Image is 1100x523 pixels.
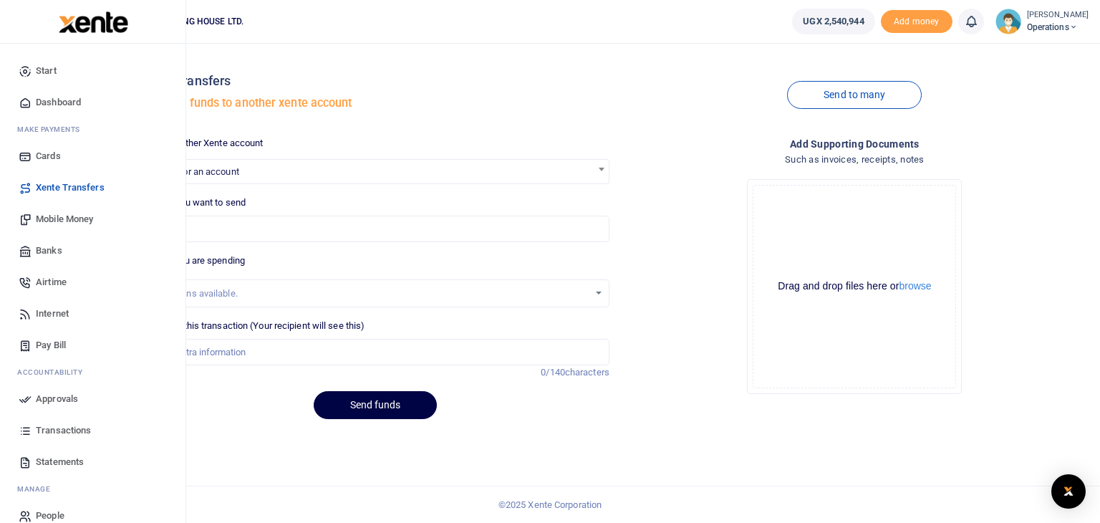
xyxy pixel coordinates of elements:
[621,152,1089,168] h4: Such as invoices, receipts, notes
[36,307,69,321] span: Internet
[142,136,264,150] label: Select another Xente account
[1027,9,1089,21] small: [PERSON_NAME]
[142,159,609,184] span: Search for an account
[142,96,609,110] h5: Transfer funds to another xente account
[36,149,61,163] span: Cards
[36,64,57,78] span: Start
[1027,21,1089,34] span: Operations
[995,9,1021,34] img: profile-user
[786,9,880,34] li: Wallet ballance
[11,172,174,203] a: Xente Transfers
[57,16,128,27] a: logo-small logo-large logo-large
[142,254,245,268] label: Reason you are spending
[1051,474,1086,509] div: Open Intercom Messenger
[11,203,174,235] a: Mobile Money
[36,275,67,289] span: Airtime
[11,383,174,415] a: Approvals
[899,281,931,291] button: browse
[753,279,955,293] div: Drag and drop files here or
[11,361,174,383] li: Ac
[153,287,589,301] div: No options available.
[148,166,239,177] span: Search for an account
[11,415,174,446] a: Transactions
[142,73,609,89] h4: Xente transfers
[24,124,80,135] span: ake Payments
[314,391,437,419] button: Send funds
[881,10,952,34] li: Toup your wallet
[142,216,609,243] input: UGX
[59,11,128,33] img: logo-large
[28,367,82,378] span: countability
[36,392,78,406] span: Approvals
[36,95,81,110] span: Dashboard
[142,319,365,333] label: Memo for this transaction (Your recipient will see this)
[565,367,609,378] span: characters
[36,455,84,469] span: Statements
[142,196,246,210] label: Amount you want to send
[792,9,874,34] a: UGX 2,540,944
[143,160,609,182] span: Search for an account
[803,14,864,29] span: UGX 2,540,944
[11,118,174,140] li: M
[11,140,174,172] a: Cards
[36,509,64,523] span: People
[541,367,565,378] span: 0/140
[36,181,105,195] span: Xente Transfers
[747,179,962,394] div: File Uploader
[24,484,51,494] span: anage
[787,81,922,109] a: Send to many
[11,55,174,87] a: Start
[881,10,952,34] span: Add money
[11,267,174,298] a: Airtime
[881,15,952,26] a: Add money
[11,446,174,478] a: Statements
[11,235,174,267] a: Banks
[142,339,609,366] input: Enter extra information
[995,9,1089,34] a: profile-user [PERSON_NAME] Operations
[36,423,91,438] span: Transactions
[11,478,174,500] li: M
[36,212,93,226] span: Mobile Money
[11,87,174,118] a: Dashboard
[36,338,66,352] span: Pay Bill
[621,136,1089,152] h4: Add supporting Documents
[11,330,174,361] a: Pay Bill
[36,244,62,258] span: Banks
[11,298,174,330] a: Internet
